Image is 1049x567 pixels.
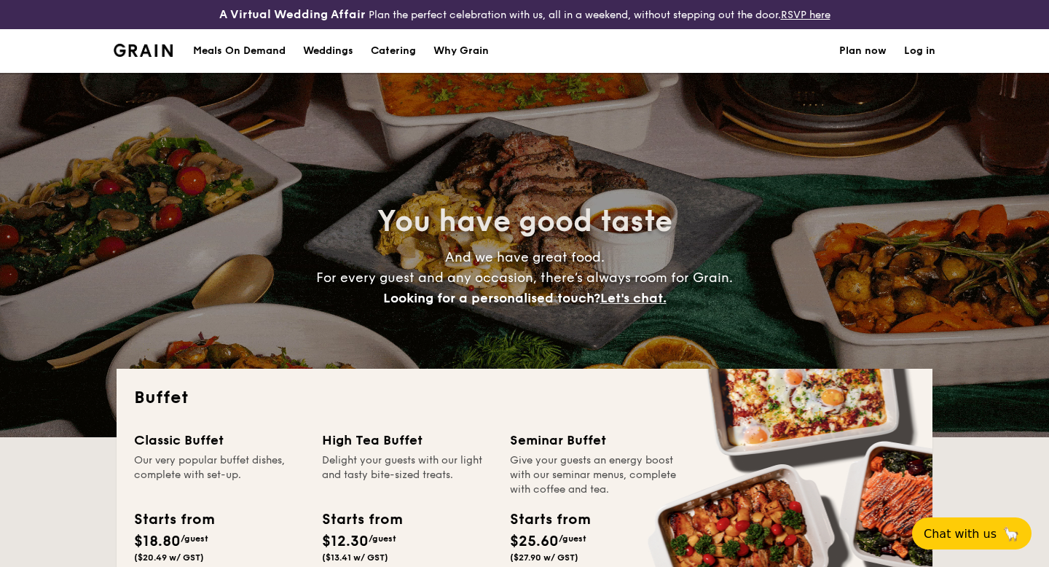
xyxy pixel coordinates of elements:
a: Logotype [114,44,173,57]
div: Seminar Buffet [510,430,680,450]
div: Why Grain [433,29,489,73]
h1: Catering [371,29,416,73]
h4: A Virtual Wedding Affair [219,6,366,23]
span: ($27.90 w/ GST) [510,552,578,563]
div: Weddings [303,29,353,73]
div: Classic Buffet [134,430,305,450]
a: Meals On Demand [184,29,294,73]
h2: Buffet [134,386,915,410]
div: Starts from [322,509,401,531]
img: Grain [114,44,173,57]
a: Plan now [839,29,887,73]
div: Meals On Demand [193,29,286,73]
span: Let's chat. [600,290,667,306]
a: Why Grain [425,29,498,73]
a: Log in [904,29,935,73]
span: Chat with us [924,527,997,541]
button: Chat with us🦙 [912,517,1032,550]
span: $25.60 [510,533,559,550]
div: Give your guests an energy boost with our seminar menus, complete with coffee and tea. [510,453,680,497]
a: RSVP here [781,9,830,21]
div: Starts from [510,509,589,531]
div: High Tea Buffet [322,430,492,450]
div: Starts from [134,509,213,531]
span: $12.30 [322,533,369,550]
span: /guest [559,533,586,544]
a: Weddings [294,29,362,73]
span: ($20.49 w/ GST) [134,552,204,563]
div: Delight your guests with our light and tasty bite-sized treats. [322,453,492,497]
span: 🦙 [1002,525,1020,542]
div: Our very popular buffet dishes, complete with set-up. [134,453,305,497]
span: /guest [369,533,396,544]
a: Catering [362,29,425,73]
span: $18.80 [134,533,181,550]
div: Plan the perfect celebration with us, all in a weekend, without stepping out the door. [175,6,874,23]
span: /guest [181,533,208,544]
span: ($13.41 w/ GST) [322,552,388,563]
